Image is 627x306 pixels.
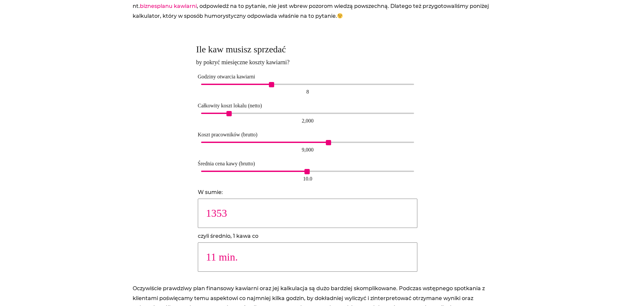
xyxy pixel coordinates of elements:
[198,161,255,166] label: Średnia cena kawy (brutto)
[196,57,419,68] span: by pokryć miesięczne koszty kawiarni?
[140,3,197,9] a: biznesplanu kawiarni
[198,199,418,228] input: W sumie:
[198,233,258,239] label: czyli średnio, 1 kawa co
[196,43,419,55] h2: Ile kaw musisz sprzedać
[198,103,262,108] label: Całkowity koszt lokalu (netto)
[198,74,255,79] label: Godziny otwarcia kawiarni
[201,145,414,155] div: 9,000
[337,13,343,18] img: 😉
[201,116,414,126] div: 2,000
[198,189,223,195] label: W sumie:
[198,132,257,137] label: Koszt pracowników (brutto)
[201,174,414,184] div: 10.0
[198,242,418,271] input: czyli średnio, 1 kawa co
[201,87,414,97] div: 8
